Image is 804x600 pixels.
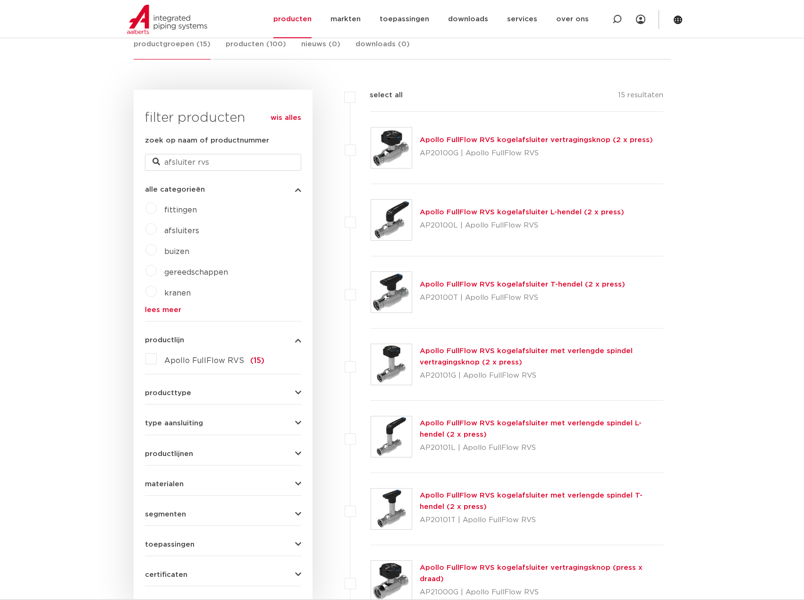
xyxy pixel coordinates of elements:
img: Thumbnail for Apollo FullFlow RVS kogelafsluiter met verlengde spindel T-hendel (2 x press) [371,489,412,529]
h3: filter producten [145,109,301,127]
span: segmenten [145,511,186,518]
a: nieuws (0) [301,39,340,59]
span: producttype [145,389,191,397]
img: Thumbnail for Apollo FullFlow RVS kogelafsluiter L-hendel (2 x press) [371,200,412,240]
p: AP21000G | Apollo FullFlow RVS [420,585,664,600]
button: producttype [145,389,301,397]
p: AP20100T | Apollo FullFlow RVS [420,290,625,305]
p: 15 resultaten [618,90,663,104]
button: alle categorieën [145,186,301,193]
span: alle categorieën [145,186,205,193]
p: AP20101L | Apollo FullFlow RVS [420,440,664,456]
span: (15) [250,357,264,364]
button: productlijn [145,337,301,344]
label: zoek op naam of productnummer [145,135,269,146]
img: Thumbnail for Apollo FullFlow RVS kogelafsluiter met verlengde spindel L-hendel (2 x press) [371,416,412,457]
button: certificaten [145,571,301,578]
button: toepassingen [145,541,301,548]
span: certificaten [145,571,187,578]
p: AP20100L | Apollo FullFlow RVS [420,218,624,233]
a: Apollo FullFlow RVS kogelafsluiter T-hendel (2 x press) [420,281,625,288]
a: downloads (0) [355,39,410,59]
a: gereedschappen [164,269,228,276]
button: segmenten [145,511,301,518]
a: buizen [164,248,189,255]
span: Apollo FullFlow RVS [164,357,244,364]
img: Thumbnail for Apollo FullFlow RVS kogelafsluiter vertragingsknop (2 x press) [371,127,412,168]
p: AP20100G | Apollo FullFlow RVS [420,146,653,161]
button: type aansluiting [145,420,301,427]
span: productlijnen [145,450,193,457]
p: AP20101G | Apollo FullFlow RVS [420,368,664,383]
span: toepassingen [145,541,195,548]
a: Apollo FullFlow RVS kogelafsluiter met verlengde spindel L-hendel (2 x press) [420,420,642,438]
button: materialen [145,481,301,488]
span: materialen [145,481,184,488]
a: Apollo FullFlow RVS kogelafsluiter vertragingsknop (press x draad) [420,564,643,583]
a: fittingen [164,206,197,214]
a: Apollo FullFlow RVS kogelafsluiter met verlengde spindel vertragingsknop (2 x press) [420,347,633,366]
button: productlijnen [145,450,301,457]
a: producten (100) [226,39,286,59]
span: productlijn [145,337,184,344]
a: wis alles [271,112,301,124]
a: Apollo FullFlow RVS kogelafsluiter met verlengde spindel T-hendel (2 x press) [420,492,643,510]
span: type aansluiting [145,420,203,427]
input: zoeken [145,154,301,171]
a: Apollo FullFlow RVS kogelafsluiter L-hendel (2 x press) [420,209,624,216]
label: select all [355,90,403,101]
a: lees meer [145,306,301,313]
a: kranen [164,289,191,297]
img: Thumbnail for Apollo FullFlow RVS kogelafsluiter met verlengde spindel vertragingsknop (2 x press) [371,344,412,385]
img: Thumbnail for Apollo FullFlow RVS kogelafsluiter T-hendel (2 x press) [371,272,412,313]
p: AP20101T | Apollo FullFlow RVS [420,513,664,528]
a: Apollo FullFlow RVS kogelafsluiter vertragingsknop (2 x press) [420,136,653,144]
a: productgroepen (15) [134,39,211,59]
a: afsluiters [164,227,199,235]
